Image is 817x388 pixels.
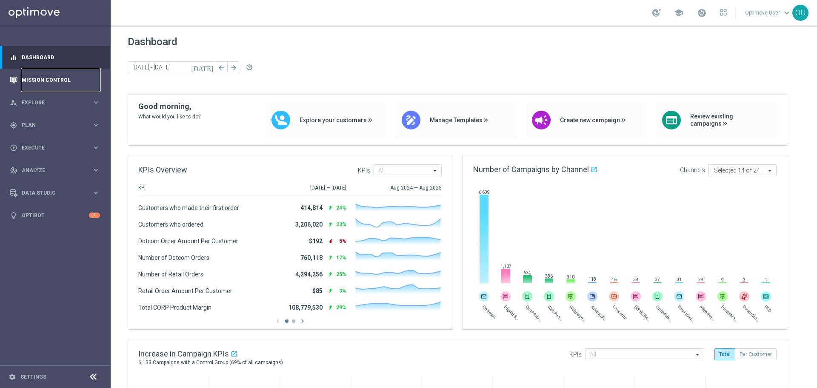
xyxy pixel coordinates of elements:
a: Mission Control [22,69,100,91]
div: Execute [10,144,92,152]
button: gps_fixed Plan keyboard_arrow_right [9,122,100,129]
div: Dashboard [10,46,100,69]
i: keyboard_arrow_right [92,121,100,129]
i: gps_fixed [10,121,17,129]
i: lightbulb [10,212,17,219]
button: equalizer Dashboard [9,54,100,61]
button: person_search Explore keyboard_arrow_right [9,99,100,106]
span: Execute [22,145,92,150]
i: keyboard_arrow_right [92,144,100,152]
span: Data Studio [22,190,92,195]
button: Mission Control [9,77,100,83]
div: Explore [10,99,92,106]
button: lightbulb Optibot 2 [9,212,100,219]
div: Data Studio [10,189,92,197]
a: Dashboard [22,46,100,69]
div: Plan [10,121,92,129]
i: track_changes [10,167,17,174]
i: keyboard_arrow_right [92,166,100,174]
i: keyboard_arrow_right [92,189,100,197]
div: Optibot [10,204,100,227]
a: Optimove Userkeyboard_arrow_down [744,6,792,19]
span: keyboard_arrow_down [782,8,791,17]
button: Data Studio keyboard_arrow_right [9,190,100,196]
i: equalizer [10,54,17,61]
span: Explore [22,100,92,105]
span: school [674,8,683,17]
div: OU [792,5,808,21]
button: play_circle_outline Execute keyboard_arrow_right [9,144,100,151]
span: Plan [22,123,92,128]
i: play_circle_outline [10,144,17,152]
i: settings [9,373,16,381]
button: track_changes Analyze keyboard_arrow_right [9,167,100,174]
div: Mission Control [10,69,100,91]
span: Analyze [22,168,92,173]
div: Analyze [10,167,92,174]
a: Optibot [22,204,89,227]
a: Settings [20,374,46,379]
div: 2 [89,213,100,218]
i: person_search [10,99,17,106]
i: keyboard_arrow_right [92,98,100,106]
